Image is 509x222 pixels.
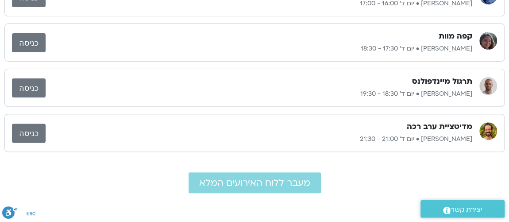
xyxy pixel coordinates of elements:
p: [PERSON_NAME] • יום ד׳ 17:30 - 18:30 [46,43,472,54]
img: קרן גל [479,32,497,50]
h3: קפה מוות [439,31,472,42]
a: מעבר ללוח האירועים המלא [189,172,321,193]
a: יצירת קשר [420,200,505,218]
p: [PERSON_NAME] • יום ד׳ 21:00 - 21:30 [46,134,472,144]
p: [PERSON_NAME] • יום ד׳ 18:30 - 19:30 [46,89,472,99]
img: דקל קנטי [479,77,497,95]
img: שגב הורוביץ [479,122,497,140]
span: יצירת קשר [451,204,482,216]
a: כניסה [12,78,46,97]
a: כניסה [12,124,46,143]
span: מעבר ללוח האירועים המלא [199,178,310,188]
h3: תרגול מיינדפולנס [412,76,472,87]
h3: מדיטציית ערב רכה [407,121,472,132]
a: כניסה [12,33,46,52]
